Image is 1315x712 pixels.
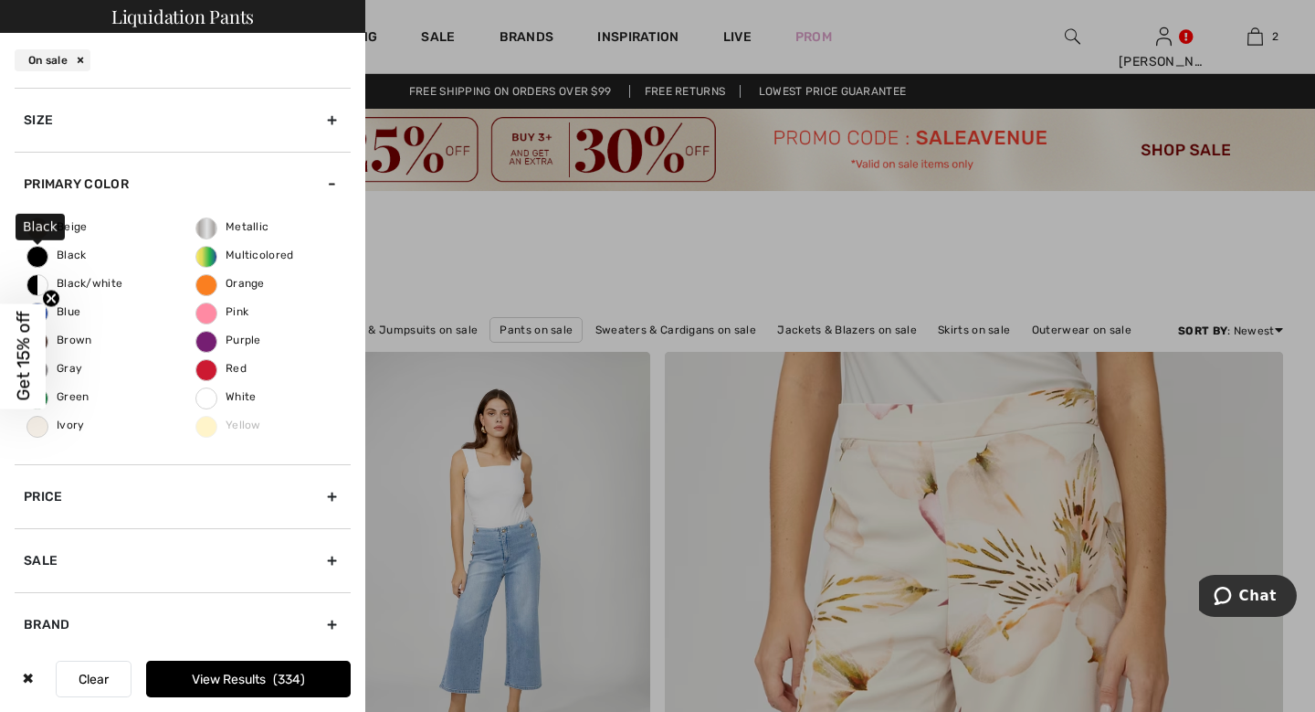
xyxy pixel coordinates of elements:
span: Yellow [196,419,261,431]
span: Blue [27,305,80,318]
span: Metallic [196,220,268,233]
div: Brand [15,592,351,656]
span: Gray [27,362,82,375]
span: Red [196,362,247,375]
span: White [196,390,257,403]
div: Price [15,464,351,528]
span: Orange [196,277,265,290]
span: Multicolored [196,249,294,261]
span: Black [27,249,87,261]
span: 334 [273,672,305,687]
span: Black/white [27,277,122,290]
span: Brown [27,334,92,346]
div: Black [16,213,65,239]
span: Purple [196,334,261,346]
div: Size [15,88,351,152]
div: On sale [15,49,90,71]
div: ✖ [15,661,41,697]
span: Get 15% off [13,312,34,401]
span: Ivory [27,419,85,431]
div: Sale [15,528,351,592]
span: Green [27,390,89,403]
button: View Results334 [146,661,351,697]
iframe: Opens a widget where you can chat to one of our agents [1199,575,1297,621]
button: Clear [56,661,131,697]
div: Primary Color [15,152,351,216]
span: Pink [196,305,248,318]
button: Close teaser [42,289,60,307]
